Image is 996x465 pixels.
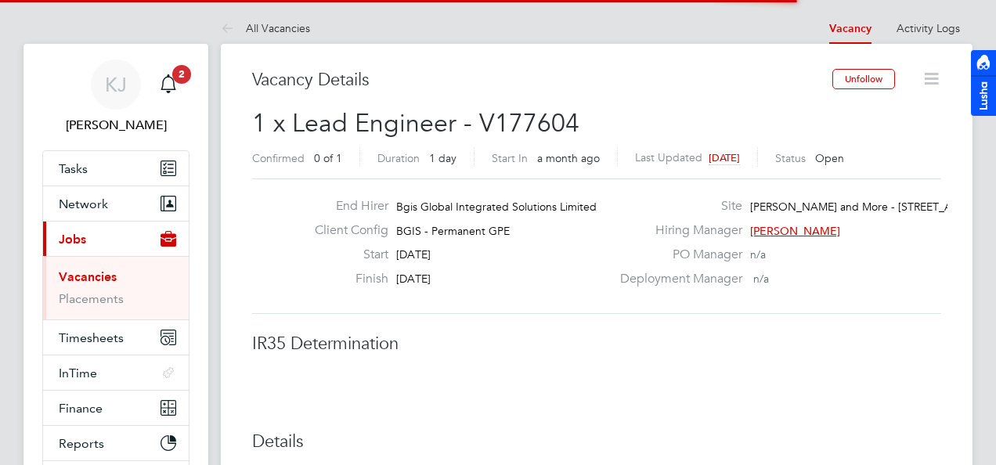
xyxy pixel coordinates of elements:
[252,333,941,355] h3: IR35 Determination
[43,151,189,186] a: Tasks
[611,222,742,239] label: Hiring Manager
[59,291,124,306] a: Placements
[252,151,305,165] label: Confirmed
[396,247,431,261] span: [DATE]
[635,150,702,164] label: Last Updated
[153,59,184,110] a: 2
[775,151,806,165] label: Status
[42,116,189,135] span: Kyle Johnson
[611,271,742,287] label: Deployment Manager
[302,222,388,239] label: Client Config
[750,224,840,238] span: [PERSON_NAME]
[221,21,310,35] a: All Vacancies
[829,22,871,35] a: Vacancy
[611,247,742,263] label: PO Manager
[43,320,189,355] button: Timesheets
[537,151,600,165] span: a month ago
[832,69,895,89] button: Unfollow
[302,247,388,263] label: Start
[59,232,86,247] span: Jobs
[43,426,189,460] button: Reports
[59,330,124,345] span: Timesheets
[172,65,191,84] span: 2
[43,391,189,425] button: Finance
[59,196,108,211] span: Network
[897,21,960,35] a: Activity Logs
[750,247,766,261] span: n/a
[43,222,189,256] button: Jobs
[815,151,844,165] span: Open
[252,108,579,139] span: 1 x Lead Engineer - V177604
[396,200,597,214] span: Bgis Global Integrated Solutions Limited
[252,69,832,92] h3: Vacancy Details
[302,198,388,214] label: End Hirer
[377,151,420,165] label: Duration
[753,272,769,286] span: n/a
[252,431,941,453] h3: Details
[396,272,431,286] span: [DATE]
[43,186,189,221] button: Network
[42,59,189,135] a: KJ[PERSON_NAME]
[611,198,742,214] label: Site
[59,366,97,380] span: InTime
[59,269,117,284] a: Vacancies
[59,161,88,176] span: Tasks
[59,401,103,416] span: Finance
[59,436,104,451] span: Reports
[302,271,388,287] label: Finish
[396,224,510,238] span: BGIS - Permanent GPE
[105,74,127,95] span: KJ
[43,355,189,390] button: InTime
[43,256,189,319] div: Jobs
[709,151,740,164] span: [DATE]
[429,151,456,165] span: 1 day
[492,151,528,165] label: Start In
[314,151,342,165] span: 0 of 1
